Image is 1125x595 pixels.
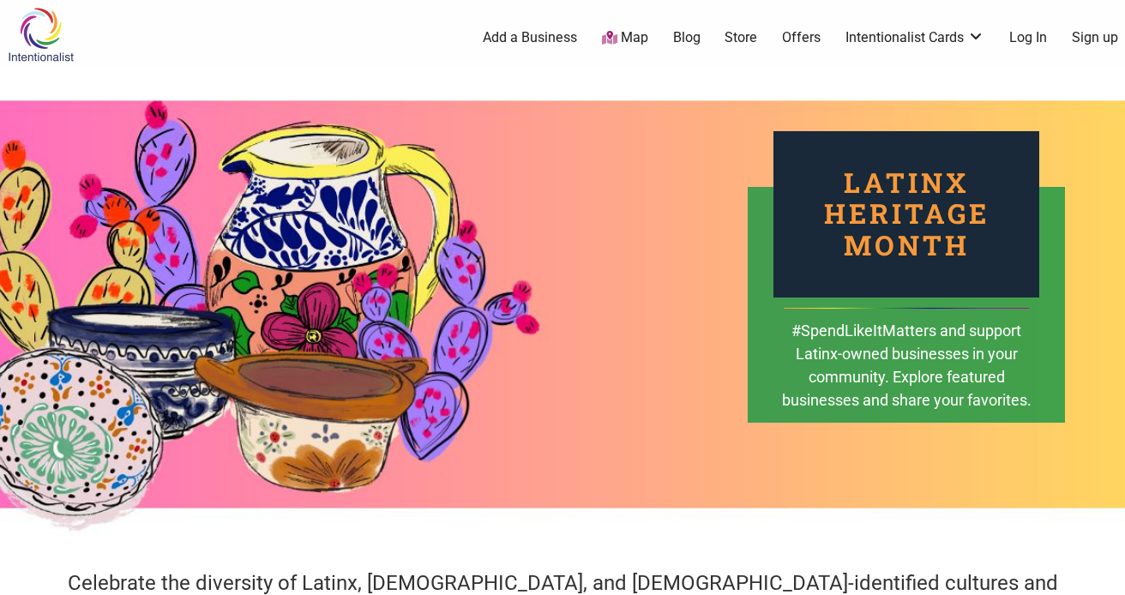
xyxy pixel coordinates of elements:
[483,28,577,47] a: Add a Business
[782,28,821,47] a: Offers
[773,131,1039,297] div: Latinx Heritage Month
[1072,28,1118,47] a: Sign up
[845,28,984,47] a: Intentionalist Cards
[780,319,1032,436] div: #SpendLikeItMatters and support Latinx-owned businesses in your community. Explore featured busin...
[673,28,701,47] a: Blog
[602,28,648,48] a: Map
[725,28,757,47] a: Store
[1009,28,1047,47] a: Log In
